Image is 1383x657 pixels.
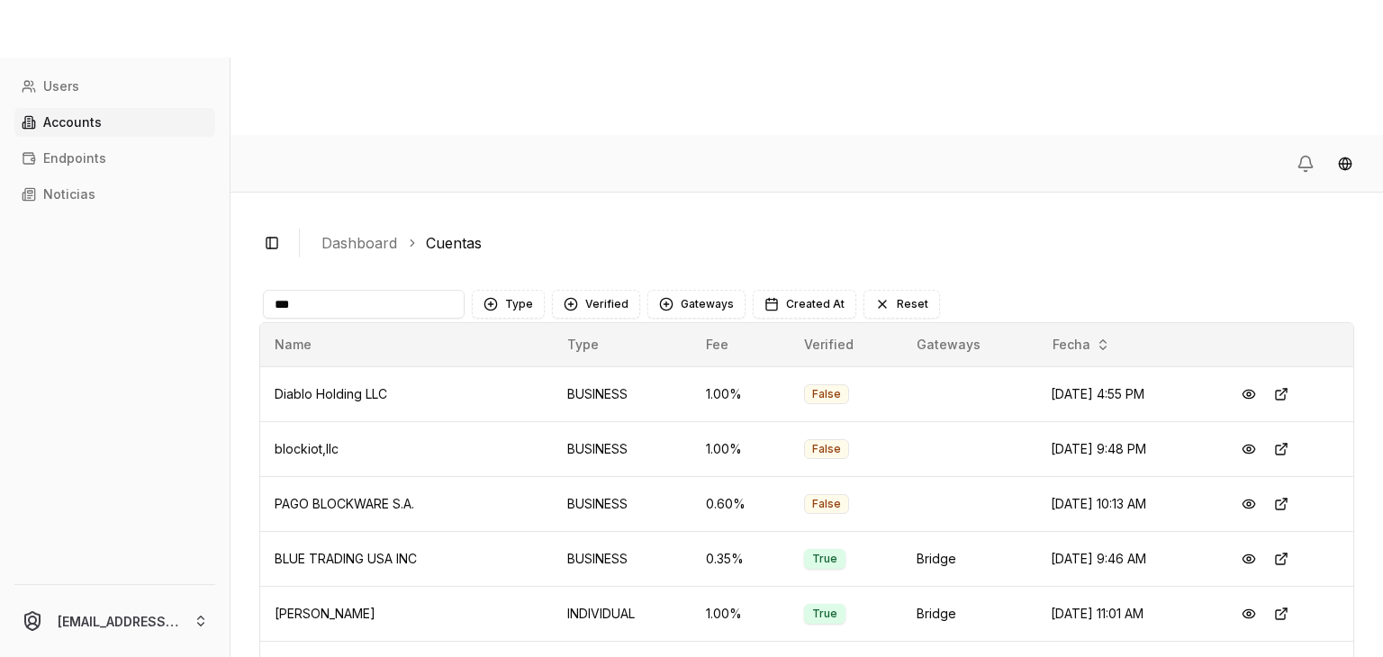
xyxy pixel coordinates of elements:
td: BUSINESS [553,531,691,586]
span: 0.60 % [706,496,746,511]
th: Verified [790,323,902,366]
span: [DATE] 10:13 AM [1051,496,1146,511]
button: Created At [753,290,856,319]
td: BUSINESS [553,366,691,421]
span: Bridge [917,551,956,566]
span: 1.00 % [706,441,742,456]
span: 0.35 % [706,551,744,566]
span: Created At [786,297,845,311]
span: BLUE TRADING USA INC [275,551,417,566]
button: Reset filters [863,290,940,319]
a: Noticias [14,180,215,209]
p: Noticias [43,188,95,201]
span: [DATE] 9:48 PM [1051,441,1146,456]
span: [DATE] 9:46 AM [1051,551,1146,566]
button: Type [472,290,545,319]
td: BUSINESS [553,421,691,476]
p: [EMAIL_ADDRESS][DOMAIN_NAME] [58,612,179,631]
p: Endpoints [43,152,106,165]
th: Name [260,323,553,366]
span: 1.00 % [706,606,742,621]
nav: breadcrumb [321,232,1340,254]
span: Diablo Holding LLC [275,386,387,401]
th: Gateways [902,323,1035,366]
button: Gateways [647,290,746,319]
td: BUSINESS [553,476,691,531]
a: Dashboard [321,232,397,254]
span: [DATE] 11:01 AM [1051,606,1143,621]
button: Verified [552,290,640,319]
button: Fecha [1045,330,1117,359]
th: Type [553,323,691,366]
button: [EMAIL_ADDRESS][DOMAIN_NAME] [7,592,222,650]
span: [PERSON_NAME] [275,606,375,621]
th: Fee [691,323,790,366]
span: PAGO BLOCKWARE S.A. [275,496,414,511]
td: INDIVIDUAL [553,586,691,641]
span: 1.00 % [706,386,742,401]
a: Endpoints [14,144,215,173]
span: [DATE] 4:55 PM [1051,386,1144,401]
span: Bridge [917,606,956,621]
a: Cuentas [426,232,482,254]
span: blockiot,llc [275,441,339,456]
